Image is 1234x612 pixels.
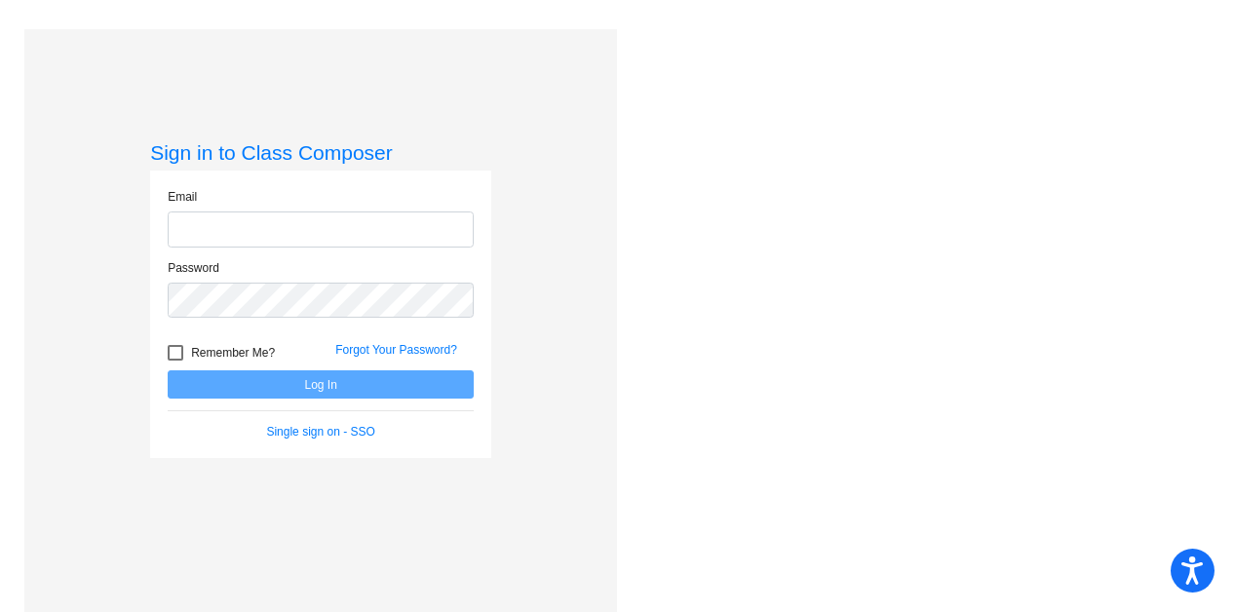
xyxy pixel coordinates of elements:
[191,341,275,364] span: Remember Me?
[335,343,457,357] a: Forgot Your Password?
[168,370,474,399] button: Log In
[168,259,219,277] label: Password
[266,425,374,439] a: Single sign on - SSO
[168,188,197,206] label: Email
[150,140,491,165] h3: Sign in to Class Composer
